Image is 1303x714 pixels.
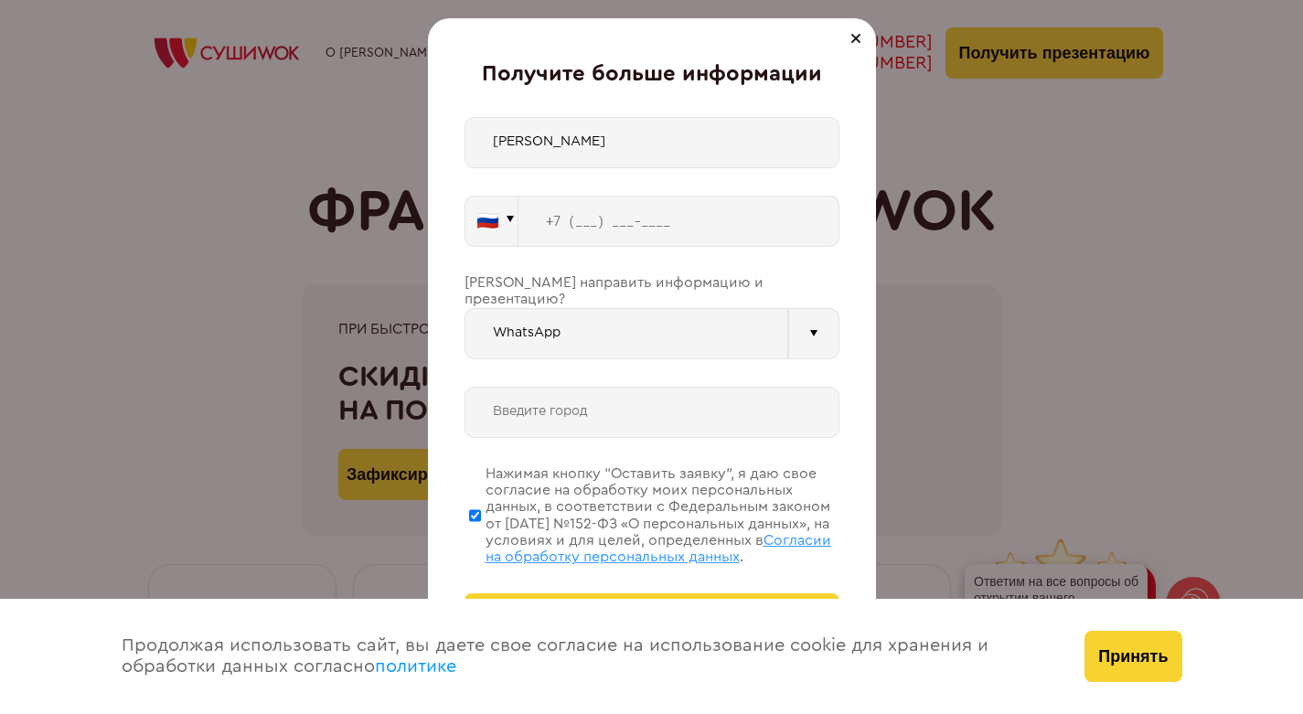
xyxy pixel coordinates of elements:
button: Получить больше информации [465,593,839,645]
input: Введите ФИО [465,117,839,168]
button: 🇷🇺 [465,196,518,247]
div: Продолжая использовать сайт, вы даете свое согласие на использование cookie для хранения и обрабо... [103,599,1067,714]
input: Введите город [465,387,839,438]
a: политике [375,657,456,676]
span: Согласии на обработку персональных данных [486,533,831,564]
div: [PERSON_NAME] направить информацию и презентацию? [465,274,839,308]
button: Принять [1084,631,1181,682]
input: +7 (___) ___-____ [518,196,839,247]
div: Получите больше информации [465,62,839,88]
div: Нажимая кнопку “Оставить заявку”, я даю свое согласие на обработку моих персональных данных, в со... [486,465,839,566]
